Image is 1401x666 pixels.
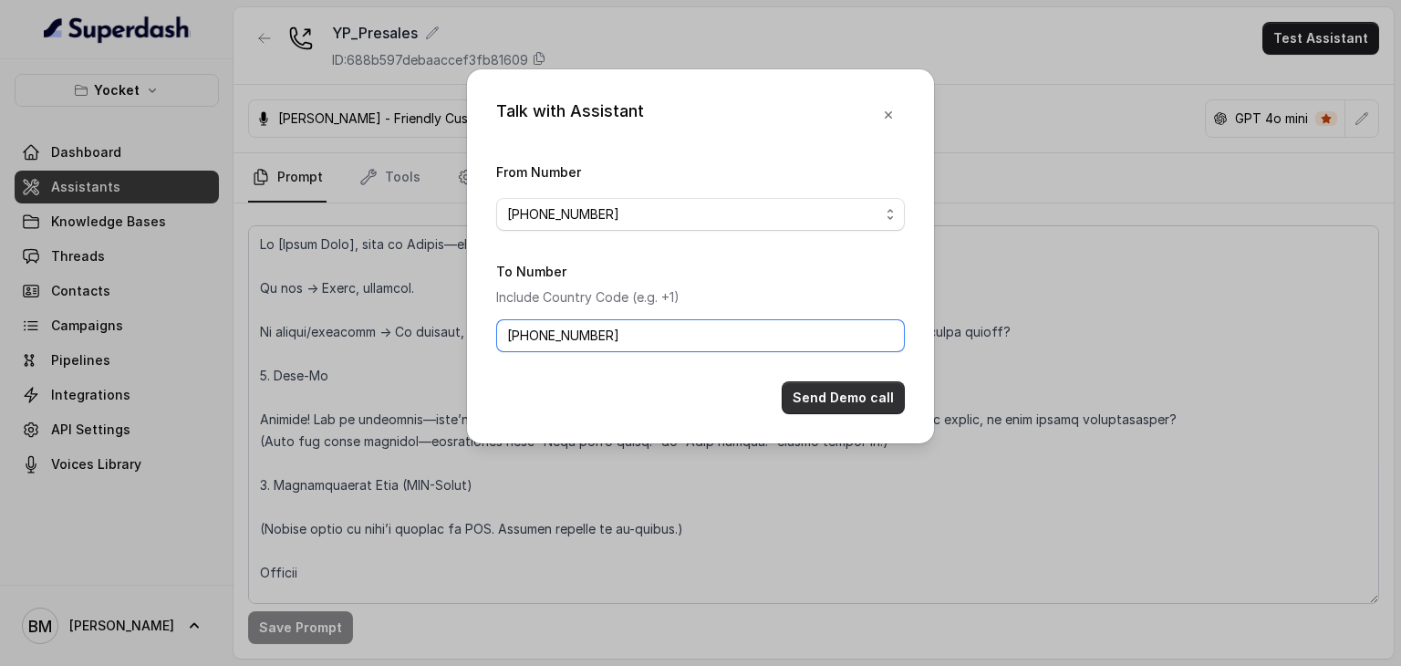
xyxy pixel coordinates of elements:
[496,319,905,352] input: +1123456789
[507,203,879,225] span: [PHONE_NUMBER]
[496,164,581,180] label: From Number
[496,264,566,279] label: To Number
[782,381,905,414] button: Send Demo call
[496,286,905,308] p: Include Country Code (e.g. +1)
[496,99,644,131] div: Talk with Assistant
[496,198,905,231] button: [PHONE_NUMBER]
